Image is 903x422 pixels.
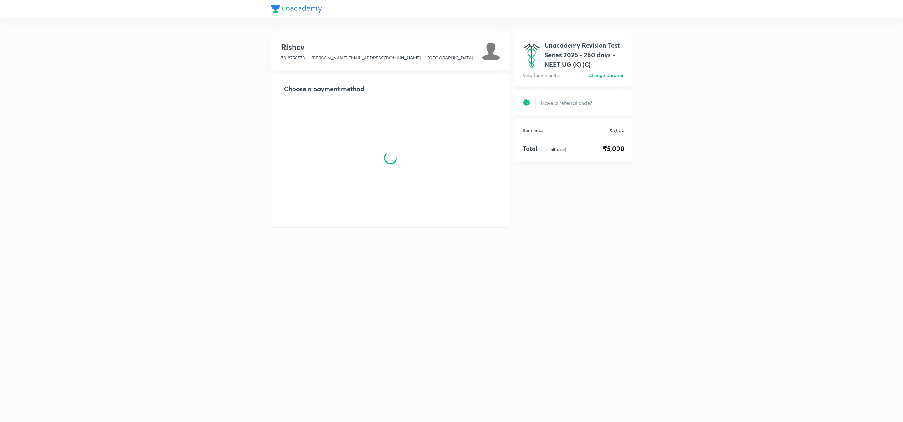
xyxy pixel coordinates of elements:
p: (Incl. of all taxes) [537,147,566,152]
span: • [423,55,425,61]
img: Avatar [482,42,500,60]
h1: Unacademy Revision Test Series 2025 - 260 days - NEET UG (K) (C) [544,41,624,69]
h3: Rishav [281,42,473,52]
p: Valid for 9 months [523,72,560,78]
input: Have a referral code? [536,95,624,110]
span: [GEOGRAPHIC_DATA] [428,55,473,61]
h4: Total [523,144,566,153]
h2: Choose a payment method [284,84,497,94]
span: [PERSON_NAME][EMAIL_ADDRESS][DOMAIN_NAME] [312,55,421,61]
img: avatar [523,41,541,69]
span: ₹5,000 [603,144,624,153]
img: discount [523,99,530,106]
span: 7018758573 [281,55,305,61]
h6: Change Duration [589,72,624,78]
p: Item price [523,127,543,133]
p: ₹5,000 [610,127,624,133]
span: • [307,55,309,61]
